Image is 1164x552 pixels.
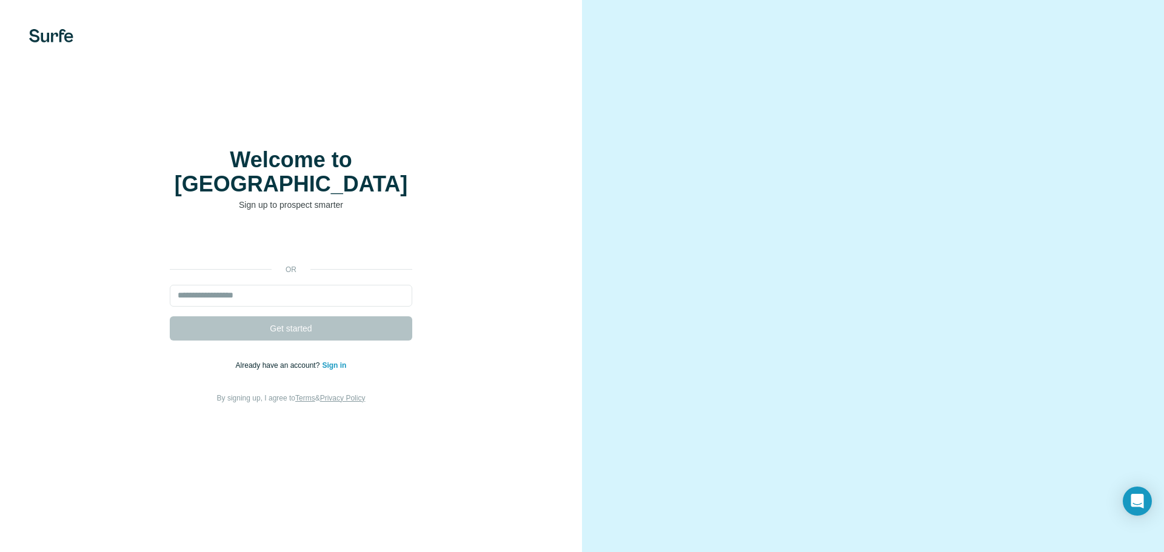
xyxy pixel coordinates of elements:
[320,394,366,402] a: Privacy Policy
[29,29,73,42] img: Surfe's logo
[272,264,310,275] p: or
[164,229,418,256] iframe: Knop Inloggen met Google
[1123,487,1152,516] div: Open Intercom Messenger
[295,394,315,402] a: Terms
[322,361,346,370] a: Sign in
[170,148,412,196] h1: Welcome to [GEOGRAPHIC_DATA]
[236,361,323,370] span: Already have an account?
[170,199,412,211] p: Sign up to prospect smarter
[217,394,366,402] span: By signing up, I agree to &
